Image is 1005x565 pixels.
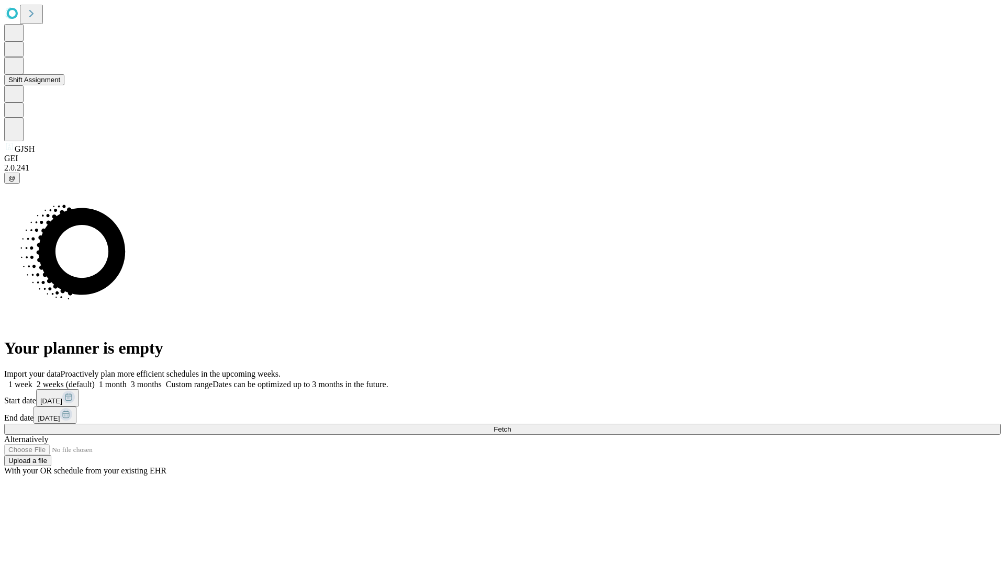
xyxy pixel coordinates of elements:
[4,163,1001,173] div: 2.0.241
[4,435,48,444] span: Alternatively
[4,369,61,378] span: Import your data
[38,414,60,422] span: [DATE]
[99,380,127,389] span: 1 month
[4,389,1001,406] div: Start date
[61,369,281,378] span: Proactively plan more efficient schedules in the upcoming weeks.
[15,144,35,153] span: GJSH
[4,424,1001,435] button: Fetch
[4,455,51,466] button: Upload a file
[131,380,162,389] span: 3 months
[4,154,1001,163] div: GEI
[33,406,76,424] button: [DATE]
[40,397,62,405] span: [DATE]
[4,406,1001,424] div: End date
[4,466,166,475] span: With your OR schedule from your existing EHR
[8,380,32,389] span: 1 week
[36,389,79,406] button: [DATE]
[4,338,1001,358] h1: Your planner is empty
[8,174,16,182] span: @
[37,380,95,389] span: 2 weeks (default)
[4,173,20,184] button: @
[166,380,213,389] span: Custom range
[494,425,511,433] span: Fetch
[4,74,64,85] button: Shift Assignment
[213,380,388,389] span: Dates can be optimized up to 3 months in the future.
